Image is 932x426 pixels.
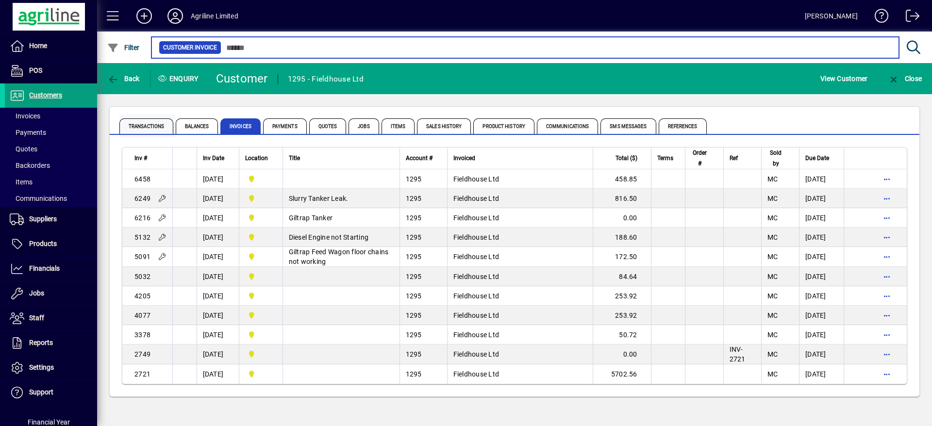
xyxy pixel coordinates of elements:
[197,325,239,344] td: [DATE]
[5,174,97,190] a: Items
[245,153,268,164] span: Location
[406,195,422,202] span: 1295
[129,7,160,25] button: Add
[289,195,349,202] span: Slurry Tanker Leak.
[29,289,44,297] span: Jobs
[203,153,224,164] span: Inv Date
[29,66,42,74] span: POS
[899,2,920,33] a: Logout
[29,91,62,99] span: Customers
[197,228,239,247] td: [DATE]
[29,339,53,346] span: Reports
[805,8,858,24] div: [PERSON_NAME]
[245,232,277,243] span: Dargaville
[593,208,651,228] td: 0.00
[818,70,870,87] button: View Customer
[197,169,239,189] td: [DATE]
[767,331,778,339] span: MC
[406,153,433,164] span: Account #
[406,273,422,280] span: 1295
[349,118,379,134] span: Jobs
[879,269,895,284] button: More options
[309,118,347,134] span: Quotes
[867,2,889,33] a: Knowledge Base
[879,229,895,245] button: More options
[10,145,37,153] span: Quotes
[453,370,499,378] span: Fieldhouse Ltd
[197,306,239,325] td: [DATE]
[5,34,97,58] a: Home
[10,178,33,186] span: Items
[657,153,673,164] span: Terms
[5,331,97,355] a: Reports
[5,257,97,281] a: Financials
[417,118,471,134] span: Sales History
[245,193,277,204] span: Dargaville
[245,271,277,282] span: Dargaville
[453,273,499,280] span: Fieldhouse Ltd
[5,356,97,380] a: Settings
[289,153,300,164] span: Title
[134,253,150,261] span: 5091
[134,370,150,378] span: 2721
[160,7,191,25] button: Profile
[134,214,150,222] span: 6216
[593,344,651,364] td: 0.00
[134,153,166,164] div: Inv #
[134,153,147,164] span: Inv #
[473,118,534,134] span: Product History
[119,118,173,134] span: Transactions
[767,175,778,183] span: MC
[5,108,97,124] a: Invoices
[107,75,140,82] span: Back
[5,306,97,330] a: Staff
[799,364,844,384] td: [DATE]
[406,175,422,183] span: 1295
[150,71,209,86] div: Enquiry
[220,118,261,134] span: Invoices
[879,346,895,362] button: More options
[767,147,784,169] span: Sold by
[107,44,140,51] span: Filter
[29,264,60,272] span: Financials
[176,118,218,134] span: Balances
[105,70,142,87] button: Back
[10,129,46,136] span: Payments
[5,59,97,83] a: POS
[799,344,844,364] td: [DATE]
[5,141,97,157] a: Quotes
[29,240,57,247] span: Products
[5,190,97,207] a: Communications
[134,175,150,183] span: 6458
[5,207,97,231] a: Suppliers
[691,147,709,169] span: Order #
[767,273,778,280] span: MC
[593,169,651,189] td: 458.85
[767,147,793,169] div: Sold by
[191,8,238,24] div: Agriline Limited
[29,314,44,322] span: Staff
[767,233,778,241] span: MC
[453,331,499,339] span: Fieldhouse Ltd
[263,118,307,134] span: Payments
[453,311,499,319] span: Fieldhouse Ltd
[593,286,651,306] td: 253.92
[245,251,277,262] span: Dargaville
[289,233,369,241] span: Diesel Engine not Starting
[134,350,150,358] span: 2749
[197,247,239,267] td: [DATE]
[5,380,97,405] a: Support
[767,350,778,358] span: MC
[406,253,422,261] span: 1295
[5,124,97,141] a: Payments
[730,153,755,164] div: Ref
[453,233,499,241] span: Fieldhouse Ltd
[659,118,707,134] span: References
[29,388,53,396] span: Support
[799,325,844,344] td: [DATE]
[799,228,844,247] td: [DATE]
[730,345,746,363] span: INV-2721
[767,195,778,202] span: MC
[453,214,499,222] span: Fieldhouse Ltd
[599,153,646,164] div: Total ($)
